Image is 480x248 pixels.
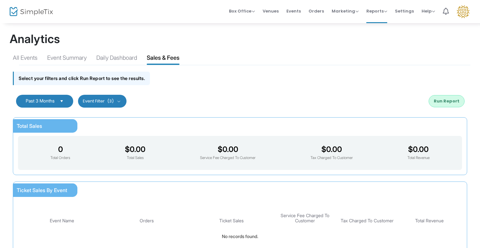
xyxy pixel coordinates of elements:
[309,3,324,19] span: Orders
[96,53,137,65] div: Daily Dashboard
[310,145,353,154] h3: $0.00
[310,155,353,161] p: Tax Charged To Customer
[286,3,301,19] span: Events
[125,155,145,161] p: Total Sales
[366,8,387,14] span: Reports
[422,8,435,14] span: Help
[13,72,150,85] div: Select your filters and click Run Report to see the results.
[395,3,414,19] span: Settings
[50,145,70,154] h3: 0
[20,228,460,244] td: No records found.
[125,145,145,154] h3: $0.00
[17,123,42,129] span: Total Sales
[429,95,465,107] button: Run Report
[13,53,38,65] div: All Events
[147,53,179,65] div: Sales & Fees
[407,155,430,161] p: Total Revenue
[20,208,460,245] div: Data table
[229,8,255,14] span: Box Office
[78,95,127,108] button: Event Filter(3)
[275,213,335,224] span: Service Fee Charged To Customer
[47,53,87,65] div: Event Summary
[341,218,394,224] span: Tax Charged To Customer
[140,218,154,224] span: Orders
[407,145,430,154] h3: $0.00
[263,3,279,19] span: Venues
[415,218,444,224] span: Total Revenue
[10,32,470,46] h1: Analytics
[26,98,55,103] span: Past 3 Months
[200,155,256,161] p: Service Fee Charged To Customer
[50,155,70,161] p: Total Orders
[17,187,67,193] span: Ticket Sales By Event
[50,218,74,224] span: Event Name
[57,99,66,104] button: Select
[107,99,114,104] span: (3)
[219,218,244,224] span: Ticket Sales
[200,145,256,154] h3: $0.00
[332,8,359,14] span: Marketing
